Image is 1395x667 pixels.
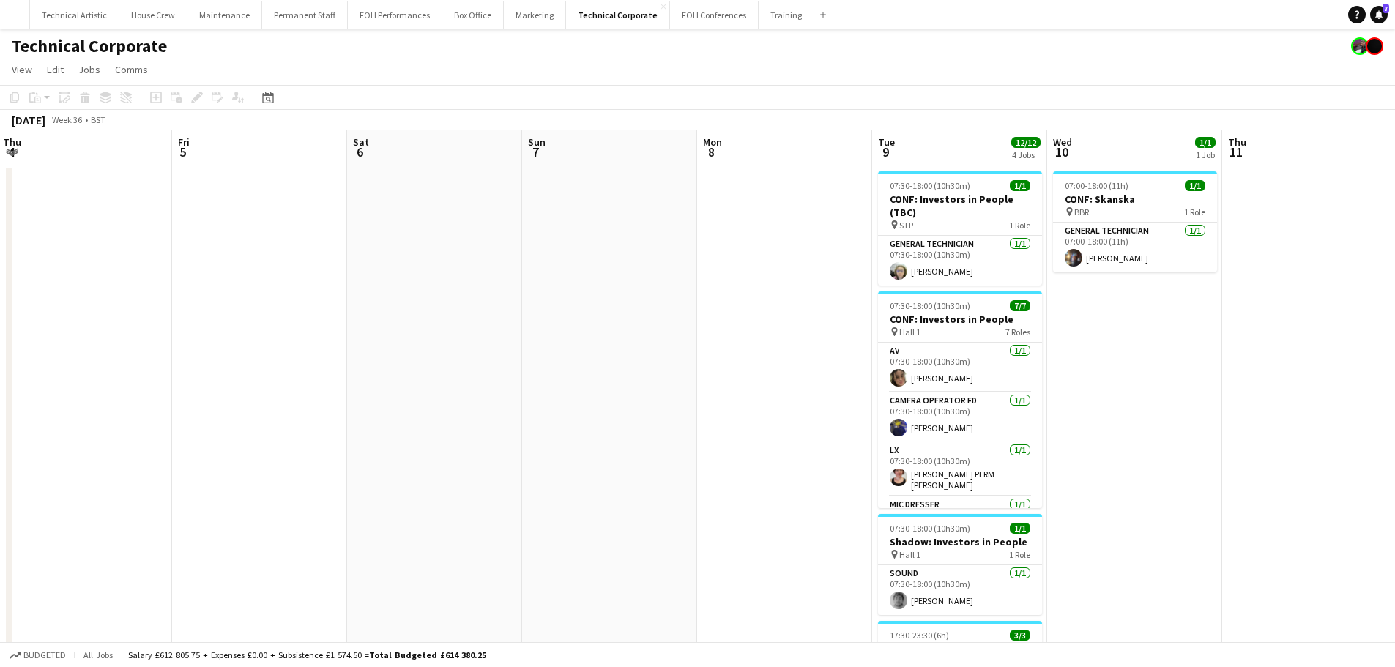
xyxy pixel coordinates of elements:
[1074,206,1089,217] span: BBR
[890,523,970,534] span: 07:30-18:00 (10h30m)
[759,1,814,29] button: Training
[1053,135,1072,149] span: Wed
[890,630,949,641] span: 17:30-23:30 (6h)
[703,135,722,149] span: Mon
[1228,135,1246,149] span: Thu
[72,60,106,79] a: Jobs
[128,649,486,660] div: Salary £612 805.75 + Expenses £0.00 + Subsistence £1 574.50 =
[3,135,21,149] span: Thu
[566,1,670,29] button: Technical Corporate
[1195,137,1216,148] span: 1/1
[351,144,369,160] span: 6
[890,180,970,191] span: 07:30-18:00 (10h30m)
[1196,149,1215,160] div: 1 Job
[6,60,38,79] a: View
[1009,220,1030,231] span: 1 Role
[348,1,442,29] button: FOH Performances
[1005,327,1030,338] span: 7 Roles
[1351,37,1369,55] app-user-avatar: Zubair PERM Dhalla
[30,1,119,29] button: Technical Artistic
[353,135,369,149] span: Sat
[41,60,70,79] a: Edit
[23,650,66,660] span: Budgeted
[48,114,85,125] span: Week 36
[91,114,105,125] div: BST
[526,144,546,160] span: 7
[504,1,566,29] button: Marketing
[187,1,262,29] button: Maintenance
[878,171,1042,286] app-job-card: 07:30-18:00 (10h30m)1/1CONF: Investors in People (TBC) STP1 RoleGeneral Technician1/107:30-18:00 ...
[262,1,348,29] button: Permanent Staff
[81,649,116,660] span: All jobs
[1010,523,1030,534] span: 1/1
[47,63,64,76] span: Edit
[119,1,187,29] button: House Crew
[1226,144,1246,160] span: 11
[369,649,486,660] span: Total Budgeted £614 380.25
[1065,180,1128,191] span: 07:00-18:00 (11h)
[1366,37,1383,55] app-user-avatar: Gabrielle Barr
[78,63,100,76] span: Jobs
[1053,223,1217,272] app-card-role: General Technician1/107:00-18:00 (11h)[PERSON_NAME]
[890,300,970,311] span: 07:30-18:00 (10h30m)
[528,135,546,149] span: Sun
[878,313,1042,326] h3: CONF: Investors in People
[878,193,1042,219] h3: CONF: Investors in People (TBC)
[878,535,1042,548] h3: Shadow: Investors in People
[1010,300,1030,311] span: 7/7
[878,392,1042,442] app-card-role: Camera Operator FD1/107:30-18:00 (10h30m)[PERSON_NAME]
[878,514,1042,615] app-job-card: 07:30-18:00 (10h30m)1/1Shadow: Investors in People Hall 11 RoleSound1/107:30-18:00 (10h30m)[PERSO...
[1009,549,1030,560] span: 1 Role
[1011,137,1041,148] span: 12/12
[12,63,32,76] span: View
[1051,144,1072,160] span: 10
[12,113,45,127] div: [DATE]
[1012,149,1040,160] div: 4 Jobs
[878,343,1042,392] app-card-role: AV1/107:30-18:00 (10h30m)[PERSON_NAME]
[442,1,504,29] button: Box Office
[878,496,1042,546] app-card-role: Mic Dresser1/1
[899,327,920,338] span: Hall 1
[878,565,1042,615] app-card-role: Sound1/107:30-18:00 (10h30m)[PERSON_NAME]
[899,549,920,560] span: Hall 1
[876,144,895,160] span: 9
[1185,180,1205,191] span: 1/1
[1,144,21,160] span: 4
[1053,171,1217,272] app-job-card: 07:00-18:00 (11h)1/1CONF: Skanska BBR1 RoleGeneral Technician1/107:00-18:00 (11h)[PERSON_NAME]
[176,144,190,160] span: 5
[109,60,154,79] a: Comms
[878,135,895,149] span: Tue
[1370,6,1388,23] a: 7
[1010,630,1030,641] span: 3/3
[899,220,913,231] span: STP
[878,442,1042,496] app-card-role: LX1/107:30-18:00 (10h30m)[PERSON_NAME] PERM [PERSON_NAME]
[878,291,1042,508] app-job-card: 07:30-18:00 (10h30m)7/7CONF: Investors in People Hall 17 RolesAV1/107:30-18:00 (10h30m)[PERSON_NA...
[878,236,1042,286] app-card-role: General Technician1/107:30-18:00 (10h30m)[PERSON_NAME]
[1383,4,1389,13] span: 7
[115,63,148,76] span: Comms
[1010,180,1030,191] span: 1/1
[7,647,68,663] button: Budgeted
[1184,206,1205,217] span: 1 Role
[701,144,722,160] span: 8
[1053,193,1217,206] h3: CONF: Skanska
[670,1,759,29] button: FOH Conferences
[12,35,167,57] h1: Technical Corporate
[178,135,190,149] span: Fri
